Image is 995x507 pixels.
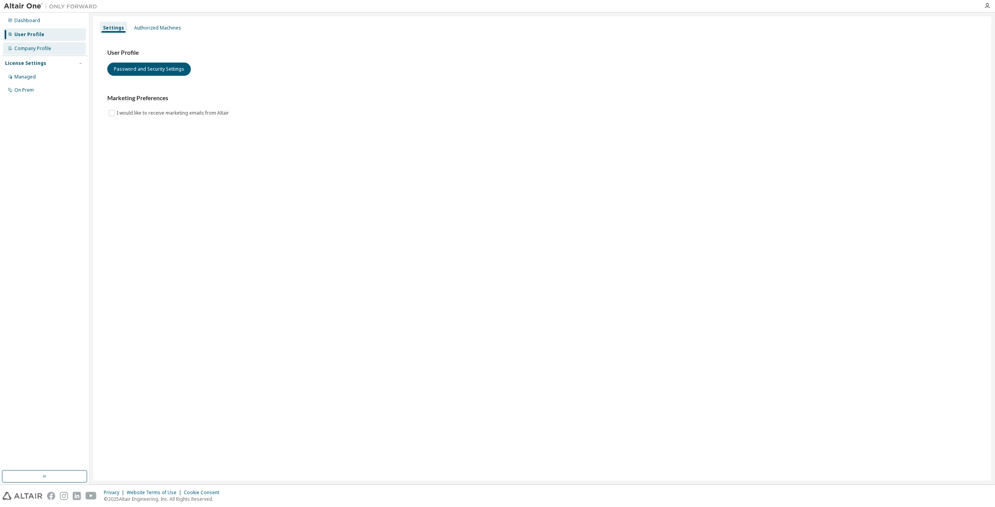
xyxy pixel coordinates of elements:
[14,17,40,24] div: Dashboard
[86,492,97,500] img: youtube.svg
[14,87,34,93] div: On Prem
[103,25,124,31] div: Settings
[47,492,55,500] img: facebook.svg
[4,2,101,10] img: Altair One
[104,490,127,496] div: Privacy
[184,490,224,496] div: Cookie Consent
[2,492,42,500] img: altair_logo.svg
[117,108,230,118] label: I would like to receive marketing emails from Altair
[104,496,224,502] p: © 2025 Altair Engineering, Inc. All Rights Reserved.
[134,25,181,31] div: Authorized Machines
[107,94,977,102] h3: Marketing Preferences
[73,492,81,500] img: linkedin.svg
[14,74,36,80] div: Managed
[14,45,51,52] div: Company Profile
[107,49,977,57] h3: User Profile
[107,63,191,76] button: Password and Security Settings
[14,31,44,38] div: User Profile
[127,490,184,496] div: Website Terms of Use
[5,60,46,66] div: License Settings
[60,492,68,500] img: instagram.svg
